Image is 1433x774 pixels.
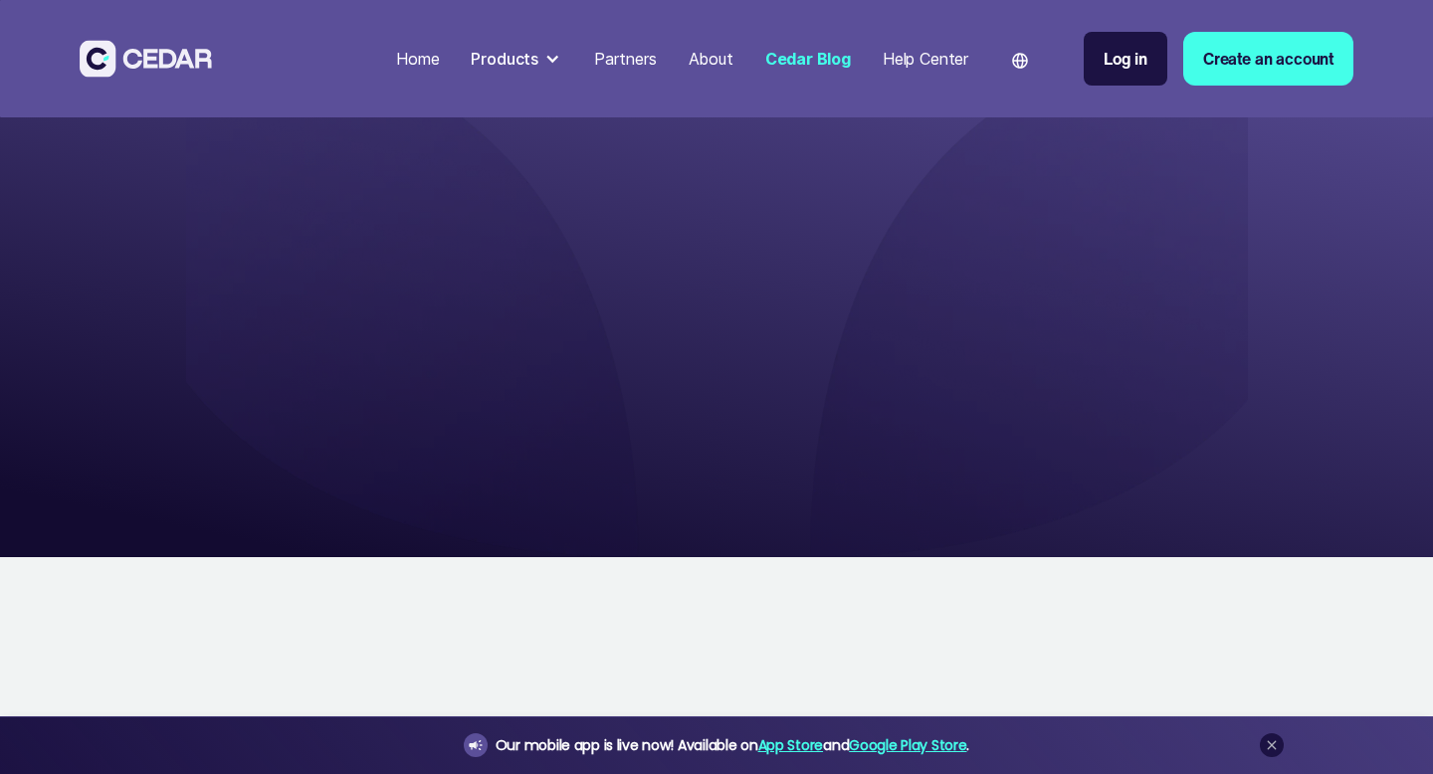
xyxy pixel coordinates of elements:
[396,47,439,71] div: Home
[883,47,968,71] div: Help Center
[757,37,859,81] a: Cedar Blog
[586,37,665,81] a: Partners
[1084,32,1167,86] a: Log in
[758,735,823,755] a: App Store
[388,37,447,81] a: Home
[1012,53,1028,69] img: world icon
[463,39,570,79] div: Products
[1183,32,1353,86] a: Create an account
[594,47,657,71] div: Partners
[875,37,976,81] a: Help Center
[689,47,733,71] div: About
[849,735,966,755] a: Google Play Store
[496,733,969,758] div: Our mobile app is live now! Available on and .
[468,737,484,753] img: announcement
[1104,47,1147,71] div: Log in
[765,47,851,71] div: Cedar Blog
[681,37,741,81] a: About
[471,47,538,71] div: Products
